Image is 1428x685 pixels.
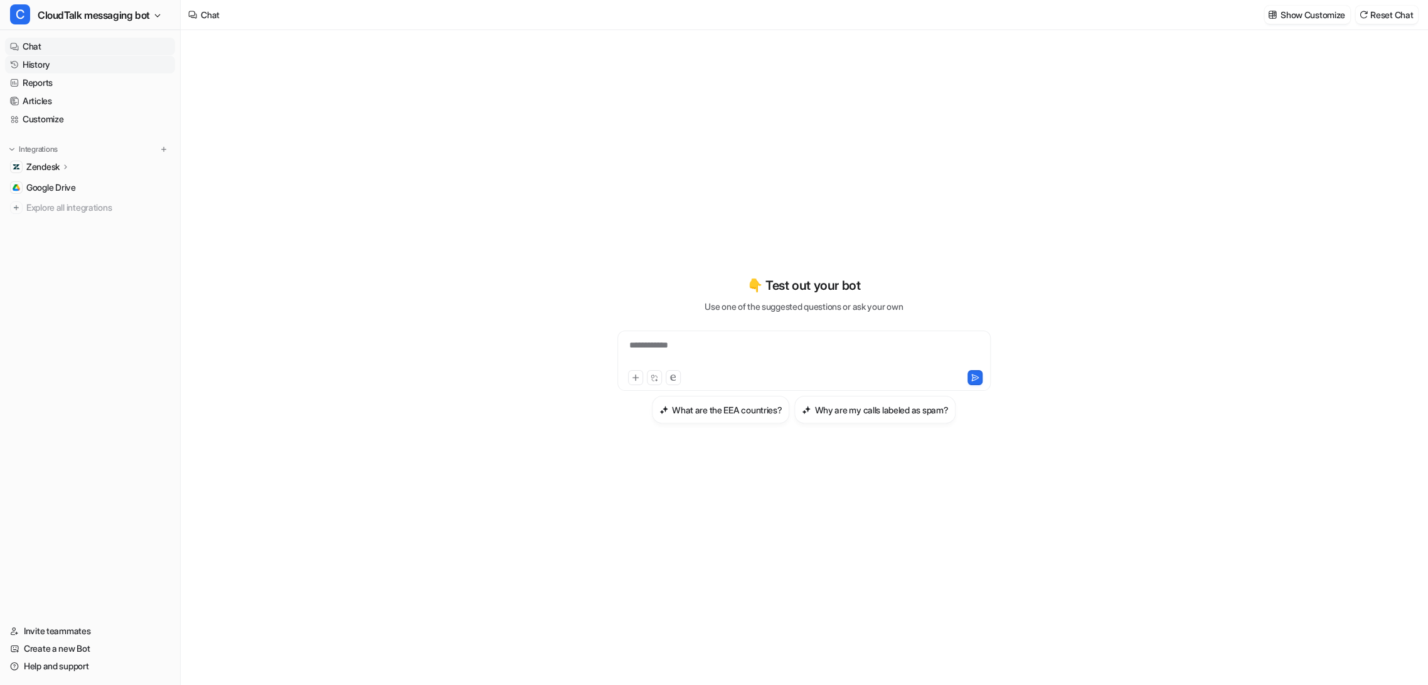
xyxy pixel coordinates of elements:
[1281,8,1345,21] p: Show Customize
[13,163,20,171] img: Zendesk
[1355,6,1418,24] button: Reset Chat
[10,201,23,214] img: explore all integrations
[5,56,175,73] a: History
[159,145,168,154] img: menu_add.svg
[747,276,860,295] p: 👇 Test out your bot
[19,144,58,154] p: Integrations
[201,8,220,21] div: Chat
[38,6,150,24] span: CloudTalk messaging bot
[26,181,76,194] span: Google Drive
[5,74,175,92] a: Reports
[5,622,175,640] a: Invite teammates
[5,110,175,128] a: Customize
[26,161,60,173] p: Zendesk
[13,184,20,191] img: Google Drive
[652,396,789,423] button: What are the EEA countries?What are the EEA countries?
[5,179,175,196] a: Google DriveGoogle Drive
[8,145,16,154] img: expand menu
[5,657,175,675] a: Help and support
[659,405,668,415] img: What are the EEA countries?
[705,300,903,313] p: Use one of the suggested questions or ask your own
[802,405,811,415] img: Why are my calls labeled as spam?
[5,640,175,657] a: Create a new Bot
[672,403,782,417] h3: What are the EEA countries?
[5,199,175,216] a: Explore all integrations
[1359,10,1368,19] img: reset
[1268,10,1277,19] img: customize
[794,396,956,423] button: Why are my calls labeled as spam?Why are my calls labeled as spam?
[5,38,175,55] a: Chat
[5,143,61,156] button: Integrations
[5,92,175,110] a: Articles
[10,4,30,24] span: C
[1264,6,1350,24] button: Show Customize
[26,198,170,218] span: Explore all integrations
[814,403,948,417] h3: Why are my calls labeled as spam?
